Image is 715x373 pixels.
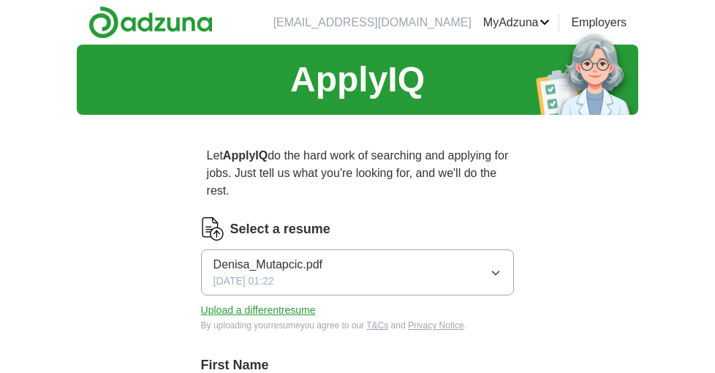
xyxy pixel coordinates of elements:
[201,319,515,332] div: By uploading your resume you agree to our and .
[366,320,388,331] a: T&Cs
[571,14,627,31] a: Employers
[230,219,330,239] label: Select a resume
[201,249,515,295] button: Denisa_Mutapcic.pdf[DATE] 01:22
[273,14,472,31] li: [EMAIL_ADDRESS][DOMAIN_NAME]
[408,320,464,331] a: Privacy Notice
[290,53,425,106] h1: ApplyIQ
[201,141,515,206] p: Let do the hard work of searching and applying for jobs. Just tell us what you're looking for, an...
[88,6,213,39] img: Adzuna logo
[223,149,268,162] strong: ApplyIQ
[201,303,316,318] button: Upload a differentresume
[213,256,322,274] span: Denisa_Mutapcic.pdf
[483,14,551,31] a: MyAdzuna
[213,274,274,289] span: [DATE] 01:22
[201,217,224,241] img: CV Icon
